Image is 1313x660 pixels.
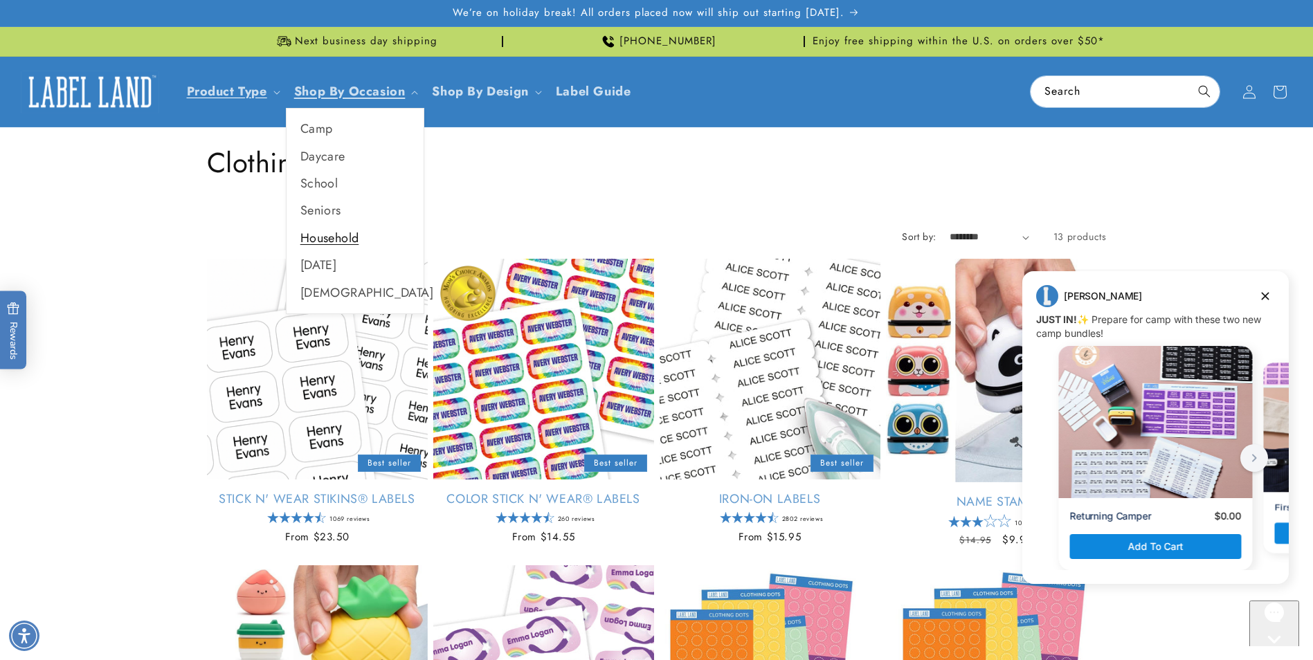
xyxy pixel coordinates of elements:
a: [DEMOGRAPHIC_DATA] [287,279,424,306]
a: School [287,170,424,197]
img: Label Land [21,71,159,113]
iframe: Gorgias live chat campaigns [1012,269,1299,605]
a: [DATE] [287,252,424,279]
a: Stick N' Wear Stikins® Labels [207,491,428,507]
button: Search [1189,76,1220,107]
summary: Shop By Occasion [286,75,424,108]
summary: Shop By Design [424,75,547,108]
div: Accessibility Menu [9,621,39,651]
a: Household [287,225,424,252]
h1: Clothing Labels [207,145,1107,181]
span: Rewards [7,302,20,360]
span: Enjoy free shipping within the U.S. on orders over $50* [813,35,1105,48]
a: Label Land [16,65,165,118]
div: Announcement [207,27,503,56]
span: Shop By Occasion [294,84,406,100]
a: Iron-On Labels [660,491,880,507]
a: Daycare [287,143,424,170]
a: Shop By Design [432,82,528,100]
a: Label Guide [547,75,640,108]
div: Announcement [811,27,1107,56]
iframe: Gorgias live chat messenger [1249,601,1299,646]
span: We’re on holiday break! All orders placed now will ship out starting [DATE]. [453,6,844,20]
label: Sort by: [902,230,936,244]
p: First Time Camper [263,232,347,244]
span: [PHONE_NUMBER] [619,35,716,48]
span: Next business day shipping [295,35,437,48]
a: Camp [287,116,424,143]
summary: Product Type [179,75,286,108]
span: 13 products [1053,230,1107,244]
div: Announcement [509,27,805,56]
a: Name Stamp [886,494,1107,510]
a: Seniors [287,197,424,224]
button: next button [228,175,256,203]
iframe: Sign Up via Text for Offers [11,549,175,591]
a: Product Type [187,82,267,100]
a: Color Stick N' Wear® Labels [433,491,654,507]
span: Label Guide [556,84,631,100]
